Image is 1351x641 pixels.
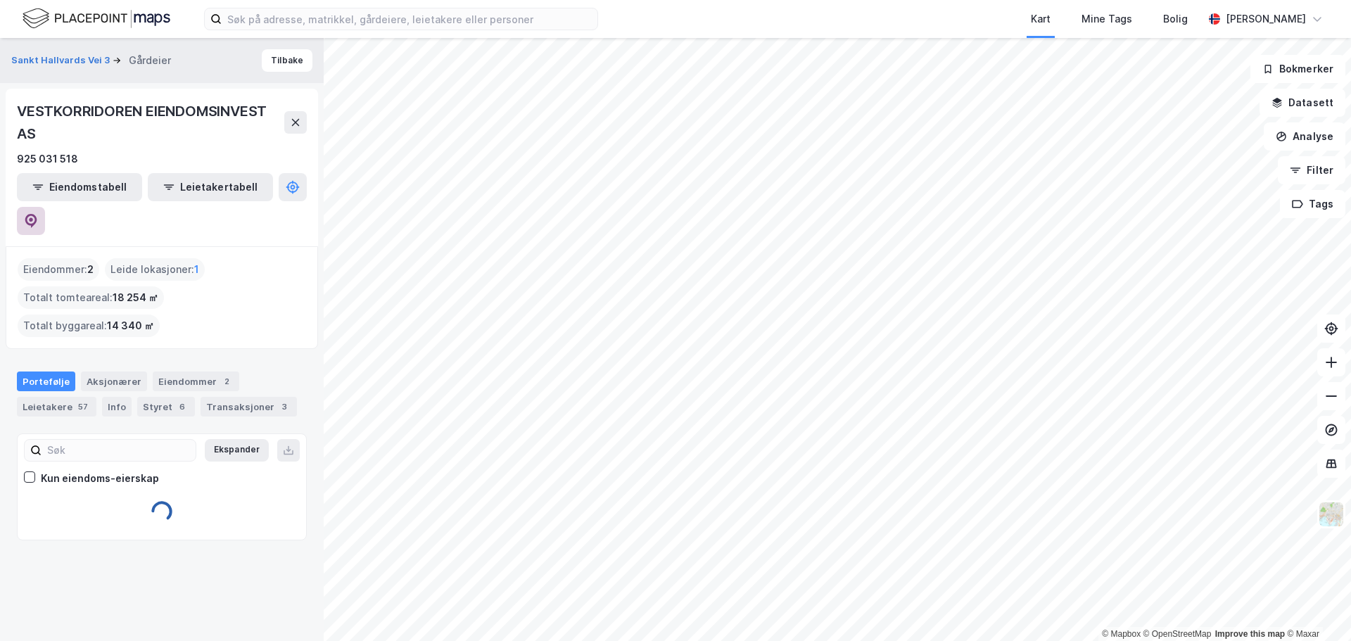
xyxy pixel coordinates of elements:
img: spinner.a6d8c91a73a9ac5275cf975e30b51cfb.svg [151,500,173,523]
div: Info [102,397,132,417]
span: 1 [194,261,199,278]
div: 925 031 518 [17,151,78,167]
div: Transaksjoner [201,397,297,417]
button: Ekspander [205,439,269,462]
div: Kun eiendoms-eierskap [41,470,159,487]
div: Eiendommer [153,372,239,391]
span: 2 [87,261,94,278]
a: Improve this map [1215,629,1285,639]
button: Datasett [1260,89,1345,117]
div: [PERSON_NAME] [1226,11,1306,27]
div: Mine Tags [1082,11,1132,27]
div: 3 [277,400,291,414]
div: Kart [1031,11,1051,27]
button: Filter [1278,156,1345,184]
div: Leide lokasjoner : [105,258,205,281]
div: 6 [175,400,189,414]
img: logo.f888ab2527a4732fd821a326f86c7f29.svg [23,6,170,31]
button: Bokmerker [1250,55,1345,83]
div: Aksjonærer [81,372,147,391]
div: Eiendommer : [18,258,99,281]
input: Søk [42,440,196,461]
div: 57 [75,400,91,414]
div: Totalt byggareal : [18,315,160,337]
div: 2 [220,374,234,388]
div: Bolig [1163,11,1188,27]
input: Søk på adresse, matrikkel, gårdeiere, leietakere eller personer [222,8,597,30]
a: OpenStreetMap [1143,629,1212,639]
div: VESTKORRIDOREN EIENDOMSINVEST AS [17,100,284,145]
div: Styret [137,397,195,417]
img: Z [1318,501,1345,528]
button: Tilbake [262,49,312,72]
button: Leietakertabell [148,173,273,201]
div: Gårdeier [129,52,171,69]
button: Eiendomstabell [17,173,142,201]
iframe: Chat Widget [1281,573,1351,641]
button: Analyse [1264,122,1345,151]
button: Tags [1280,190,1345,218]
div: Totalt tomteareal : [18,286,164,309]
div: Leietakere [17,397,96,417]
a: Mapbox [1102,629,1141,639]
span: 18 254 ㎡ [113,289,158,306]
span: 14 340 ㎡ [107,317,154,334]
button: Sankt Hallvards Vei 3 [11,53,113,68]
div: Portefølje [17,372,75,391]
